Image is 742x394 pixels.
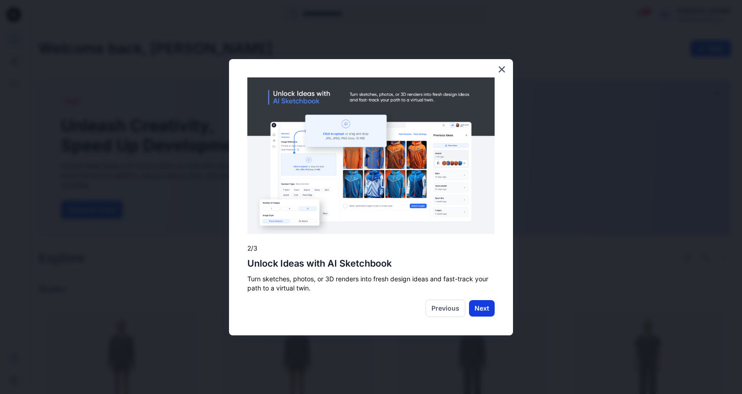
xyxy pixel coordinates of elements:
button: Previous [426,300,465,317]
p: Turn sketches, photos, or 3D renders into fresh design ideas and fast-track your path to a virtua... [247,274,495,292]
p: 2/3 [247,244,495,253]
button: Close [497,62,506,77]
button: Next [469,300,495,317]
h2: Unlock Ideas with AI Sketchbook [247,258,495,269]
